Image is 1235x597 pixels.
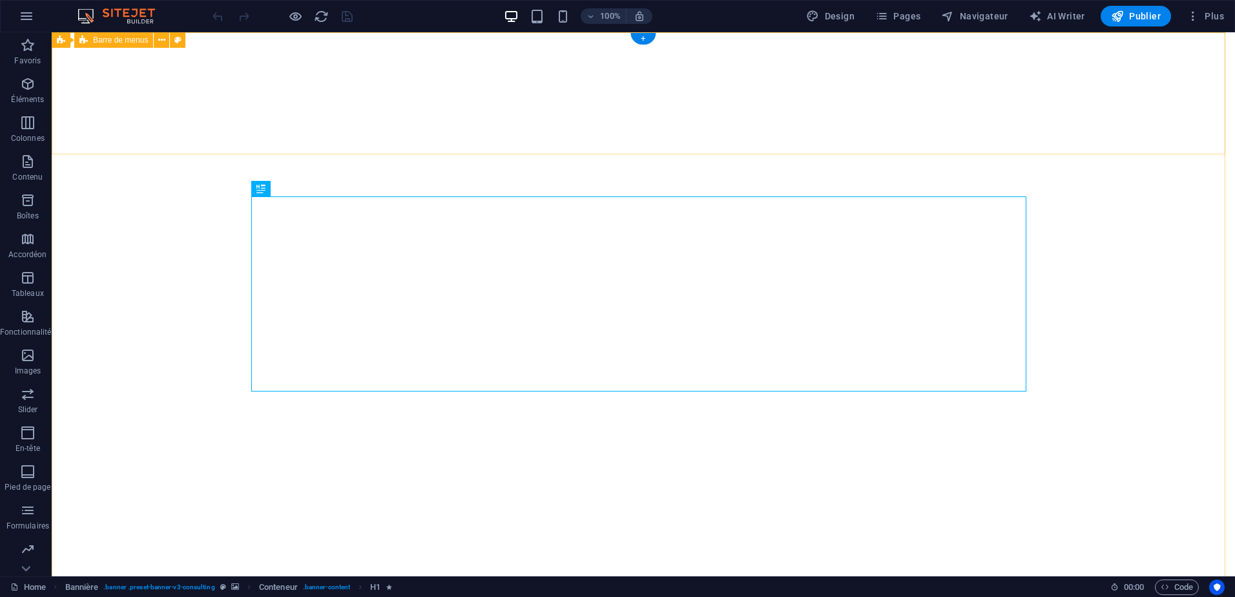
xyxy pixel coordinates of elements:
[806,10,855,23] span: Design
[1029,10,1085,23] span: AI Writer
[259,580,298,595] span: Cliquez pour sélectionner. Double-cliquez pour modifier.
[220,583,226,591] i: Cet élément est une présélection personnalisable.
[5,482,50,492] p: Pied de page
[10,560,45,570] p: Marketing
[600,8,621,24] h6: 100%
[936,6,1013,26] button: Navigateur
[287,8,303,24] button: Cliquez ici pour quitter le mode Aperçu et poursuivre l'édition.
[6,521,49,531] p: Formulaires
[1101,6,1171,26] button: Publier
[303,580,350,595] span: . banner-content
[370,580,380,595] span: Cliquez pour sélectionner. Double-cliquez pour modifier.
[14,56,41,66] p: Favoris
[74,8,171,24] img: Editor Logo
[231,583,239,591] i: Cet élément contient un arrière-plan.
[93,36,148,44] span: Barre de menus
[313,8,329,24] button: reload
[16,443,40,454] p: En-tête
[18,404,38,415] p: Slider
[941,10,1008,23] span: Navigateur
[1124,580,1144,595] span: 00 00
[1155,580,1199,595] button: Code
[12,288,44,298] p: Tableaux
[801,6,860,26] button: Design
[1181,6,1229,26] button: Plus
[1024,6,1090,26] button: AI Writer
[8,249,47,260] p: Accordéon
[1161,580,1193,595] span: Code
[870,6,926,26] button: Pages
[1110,580,1145,595] h6: Durée de la session
[65,580,392,595] nav: breadcrumb
[875,10,920,23] span: Pages
[634,10,645,22] i: Lors du redimensionnement, ajuster automatiquement le niveau de zoom en fonction de l'appareil sé...
[581,8,627,24] button: 100%
[1209,580,1225,595] button: Usercentrics
[314,9,329,24] i: Actualiser la page
[1133,582,1135,592] span: :
[65,580,99,595] span: Cliquez pour sélectionner. Double-cliquez pour modifier.
[15,366,41,376] p: Images
[630,33,656,45] div: +
[10,580,46,595] a: Cliquez pour annuler la sélection. Double-cliquez pour ouvrir Pages.
[11,94,44,105] p: Éléments
[1187,10,1224,23] span: Plus
[12,172,43,182] p: Contenu
[11,133,45,143] p: Colonnes
[386,583,392,591] i: Cet élément contient une animation.
[801,6,860,26] div: Design (Ctrl+Alt+Y)
[1111,10,1161,23] span: Publier
[17,211,39,221] p: Boîtes
[103,580,214,595] span: . banner .preset-banner-v3-consulting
